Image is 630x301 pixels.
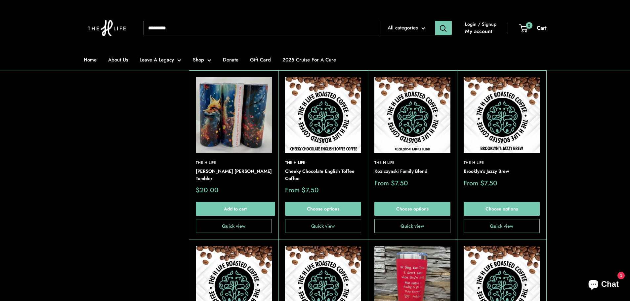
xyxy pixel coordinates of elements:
img: Cheeky Chocolate English Toffee Coffee [285,77,361,153]
a: My account [465,26,492,36]
img: The H Life [84,7,130,50]
a: Donate [223,55,238,64]
span: From $7.50 [374,180,408,187]
input: Search... [143,21,379,35]
a: Choose options [285,202,361,216]
span: From $7.50 [464,180,497,187]
a: Shop [193,55,211,64]
a: Choose options [464,202,540,216]
span: Login / Signup [465,20,496,28]
span: $20.00 [196,187,219,194]
a: The H Life [464,160,540,166]
a: Leave A Legacy [140,55,181,64]
button: Quick view [374,219,450,233]
img: Koziczynski Family Blend [374,77,450,153]
span: From $7.50 [285,187,319,194]
a: Home [84,55,97,64]
button: Quick view [464,219,540,233]
a: The H Life [374,160,450,166]
inbox-online-store-chat: Shopify online store chat [582,274,625,296]
button: Quick view [285,219,361,233]
a: The H Life [285,160,361,166]
a: Choose options [374,202,450,216]
img: Brooklyn's Jazzy Brew [464,77,540,153]
span: 0 [525,22,532,28]
a: Gift Card [250,55,271,64]
button: Quick view [196,219,272,233]
a: Koziczynski Family Blend [374,168,450,175]
a: The H Life [196,160,272,166]
span: Cart [537,24,547,32]
a: About Us [108,55,128,64]
a: 0 Cart [520,23,547,33]
a: 2025 Cruise For A Cure [282,55,336,64]
a: Brooklyn's Jazzy Brew [464,168,540,175]
img: Ryan's Fox Tumbler [196,77,272,153]
a: Cheeky Chocolate English Toffee Coffee [285,168,361,182]
a: [PERSON_NAME] [PERSON_NAME] Tumbler [196,168,272,182]
button: Add to cart [196,202,275,216]
button: Search [435,21,452,35]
